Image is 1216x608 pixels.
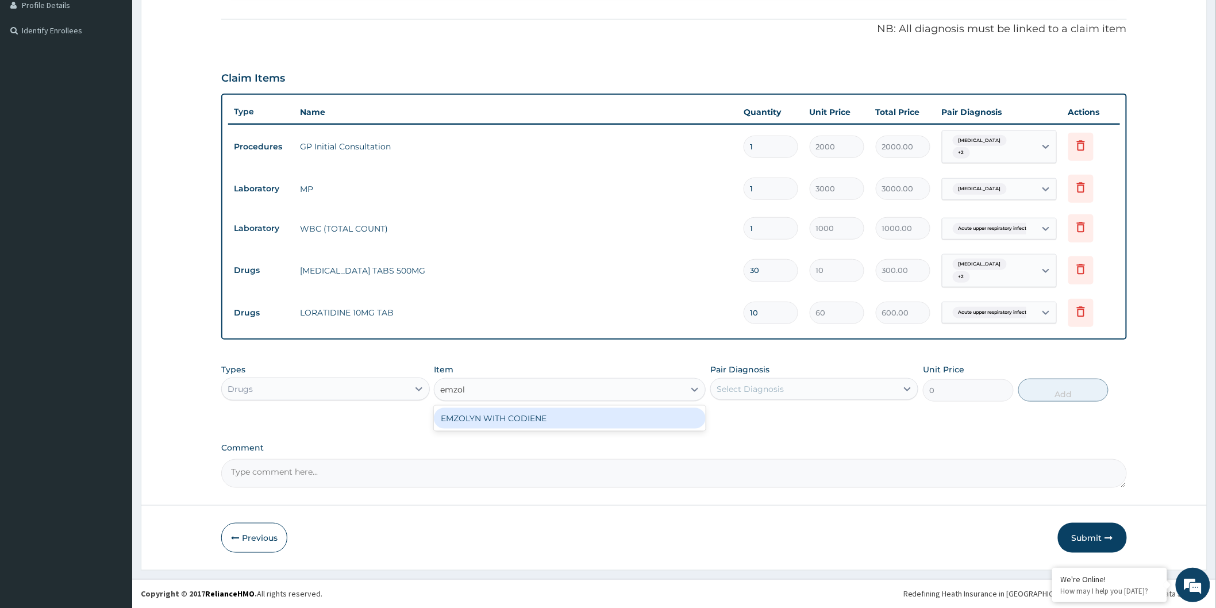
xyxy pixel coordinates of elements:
textarea: Type your message and hit 'Enter' [6,314,219,354]
th: Name [294,101,738,124]
div: Redefining Heath Insurance in [GEOGRAPHIC_DATA] using Telemedicine and Data Science! [903,588,1207,600]
div: We're Online! [1061,574,1159,584]
th: Actions [1063,101,1120,124]
div: Select Diagnosis [717,383,784,395]
th: Type [228,101,294,122]
p: How may I help you today? [1061,586,1159,596]
td: [MEDICAL_DATA] TABS 500MG [294,259,738,282]
label: Pair Diagnosis [710,364,769,375]
label: Item [434,364,453,375]
p: NB: All diagnosis must be linked to a claim item [221,22,1127,37]
div: Drugs [228,383,253,395]
span: Acute upper respiratory infect... [953,223,1036,234]
div: Minimize live chat window [188,6,216,33]
button: Add [1018,379,1109,402]
h3: Claim Items [221,72,285,85]
th: Quantity [738,101,804,124]
td: Drugs [228,302,294,324]
span: + 2 [953,147,970,159]
button: Submit [1058,523,1127,553]
th: Pair Diagnosis [936,101,1063,124]
strong: Copyright © 2017 . [141,589,257,599]
td: GP Initial Consultation [294,135,738,158]
td: MP [294,178,738,201]
td: WBC (TOTAL COUNT) [294,217,738,240]
button: Previous [221,523,287,553]
td: Drugs [228,260,294,281]
td: LORATIDINE 10MG TAB [294,301,738,324]
label: Unit Price [923,364,964,375]
span: We're online! [67,145,159,261]
span: [MEDICAL_DATA] [953,259,1007,270]
td: Laboratory [228,178,294,199]
img: d_794563401_company_1708531726252_794563401 [21,57,47,86]
label: Comment [221,443,1127,453]
td: Procedures [228,136,294,157]
span: Acute upper respiratory infect... [953,307,1036,318]
div: EMZOLYN WITH CODIENE [434,408,706,429]
span: + 2 [953,271,970,283]
span: [MEDICAL_DATA] [953,135,1007,147]
div: Chat with us now [60,64,193,79]
td: Laboratory [228,218,294,239]
th: Total Price [870,101,936,124]
span: [MEDICAL_DATA] [953,183,1007,195]
label: Types [221,365,245,375]
th: Unit Price [804,101,870,124]
a: RelianceHMO [205,589,255,599]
